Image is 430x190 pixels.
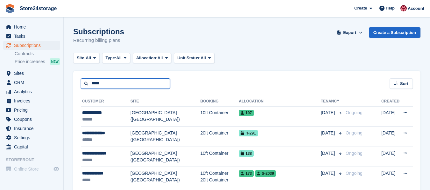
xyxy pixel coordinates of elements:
span: CRM [14,78,52,87]
span: Subscriptions [14,41,52,50]
td: 10ft Container 20ft Container [201,167,239,187]
span: Ongoing [346,171,363,176]
td: 10ft Container [201,106,239,127]
span: Allocation: [136,55,158,61]
button: Type: All [102,53,130,63]
div: NEW [50,58,60,65]
td: [DATE] [381,106,399,127]
span: Create [354,5,367,11]
span: Invoices [14,96,52,105]
td: 20ft Container [201,127,239,147]
span: Pricing [14,106,52,115]
td: [DATE] [381,127,399,147]
span: [DATE] [321,170,336,177]
span: [DATE] [321,130,336,136]
button: Unit Status: All [174,53,214,63]
th: Created [381,96,399,107]
a: menu [3,69,60,78]
td: [GEOGRAPHIC_DATA] ([GEOGRAPHIC_DATA]) [130,106,201,127]
span: Price increases [15,59,45,65]
span: Online Store [14,165,52,174]
span: Unit Status: [177,55,201,61]
a: menu [3,23,60,31]
span: Ongoing [346,110,363,115]
span: Analytics [14,87,52,96]
td: [DATE] [381,167,399,187]
td: [GEOGRAPHIC_DATA] ([GEOGRAPHIC_DATA]) [130,127,201,147]
th: Tenancy [321,96,343,107]
span: 138 [239,150,254,157]
button: Export [336,27,364,38]
span: Site: [77,55,86,61]
img: stora-icon-8386f47178a22dfd0bd8f6a31ec36ba5ce8667c1dd55bd0f319d3a0aa187defe.svg [5,4,15,13]
a: Price increases NEW [15,58,60,65]
td: [DATE] [381,147,399,167]
span: All [86,55,91,61]
th: Site [130,96,201,107]
th: Customer [81,96,130,107]
span: Sites [14,69,52,78]
span: All [116,55,122,61]
span: Account [408,5,424,12]
button: Site: All [73,53,100,63]
span: Settings [14,133,52,142]
a: menu [3,78,60,87]
a: menu [3,133,60,142]
span: 197 [239,110,254,116]
button: Allocation: All [133,53,172,63]
span: H-291 [239,130,258,136]
td: 10ft Container [201,147,239,167]
a: menu [3,165,60,174]
a: menu [3,41,60,50]
span: Help [386,5,395,11]
h1: Subscriptions [73,27,124,36]
span: Sort [400,81,408,87]
a: Contracts [15,51,60,57]
p: Recurring billing plans [73,37,124,44]
th: Allocation [239,96,321,107]
span: Home [14,23,52,31]
a: menu [3,115,60,124]
span: S-2039 [255,170,276,177]
a: Preview store [53,165,60,173]
span: Insurance [14,124,52,133]
span: Coupons [14,115,52,124]
a: menu [3,96,60,105]
span: Export [343,29,356,36]
span: Capital [14,142,52,151]
a: menu [3,142,60,151]
img: Mandy Huges [400,5,407,11]
span: All [201,55,206,61]
span: All [158,55,163,61]
span: Ongoing [346,130,363,135]
span: [DATE] [321,150,336,157]
span: Type: [106,55,116,61]
a: Create a Subscription [369,27,420,38]
td: [GEOGRAPHIC_DATA] ([GEOGRAPHIC_DATA]) [130,147,201,167]
span: Storefront [6,157,63,163]
a: menu [3,87,60,96]
th: Booking [201,96,239,107]
a: menu [3,124,60,133]
span: Ongoing [346,151,363,156]
td: [GEOGRAPHIC_DATA] ([GEOGRAPHIC_DATA]) [130,167,201,187]
a: menu [3,32,60,41]
a: menu [3,106,60,115]
span: Tasks [14,32,52,41]
span: [DATE] [321,109,336,116]
a: Store24storage [17,3,60,14]
span: 173 [239,170,254,177]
